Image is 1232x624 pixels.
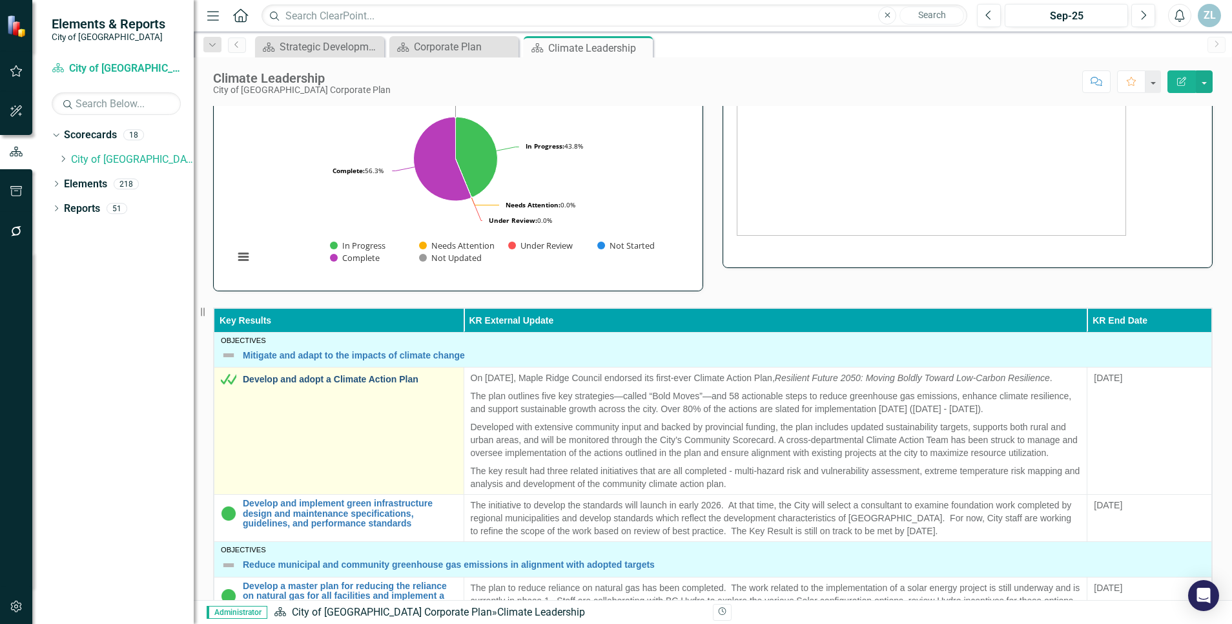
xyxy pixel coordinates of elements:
[330,240,385,251] button: Show In Progress
[1005,4,1128,27] button: Sep-25
[280,39,381,55] div: Strategic Development, Communications, & Public Engagement
[243,351,1205,360] a: Mitigate and adapt to the impacts of climate change
[71,152,194,167] a: City of [GEOGRAPHIC_DATA] Corporate Plan
[414,39,515,55] div: Corporate Plan
[899,6,964,25] button: Search
[1094,583,1122,593] span: [DATE]
[471,371,1081,387] p: On [DATE], Maple Ridge Council endorsed its first-ever Climate Action Plan, .
[292,606,492,618] a: City of [GEOGRAPHIC_DATA] Corporate Plan
[489,216,552,225] text: 0.0%
[6,15,29,37] img: ClearPoint Strategy
[221,588,236,604] img: In Progress
[214,333,1212,368] td: Double-Click to Edit Right Click for Context Menu
[221,557,236,573] img: Not Defined
[333,166,384,175] text: 56.3%
[497,606,585,618] div: Climate Leadership
[207,606,267,619] span: Administrator
[213,71,391,85] div: Climate Leadership
[471,462,1081,490] p: The key result had three related initiatives that are all completed - multi-hazard risk and vulne...
[471,418,1081,462] p: Developed with extensive community input and backed by provincial funding, the plan includes upda...
[1087,368,1212,495] td: Double-Click to Edit
[243,499,457,528] a: Develop and implement green infrastructure design and maintenance specifications, guidelines, and...
[64,128,117,143] a: Scorecards
[456,159,472,198] path: Not Started, 0.
[274,605,703,620] div: »
[243,560,1205,570] a: Reduce municipal and community greenhouse gas emissions in alignment with adopted targets
[330,252,380,264] button: Show Complete
[526,141,583,151] text: 43.8%
[214,368,464,495] td: Double-Click to Edit Right Click for Context Menu
[471,499,1081,537] p: The initiative to develop the standards will launch in early 2026. At that time, the City will se...
[1094,373,1122,383] span: [DATE]
[419,252,481,264] button: Show Not Updated
[221,348,236,363] img: Not Defined
[464,368,1087,495] td: Double-Click to Edit
[52,61,181,76] a: City of [GEOGRAPHIC_DATA] Corporate Plan
[489,216,537,225] tspan: Under Review:
[471,387,1081,418] p: The plan outlines five key strategies—called “Bold Moves”—and 58 actionable steps to reduce green...
[234,248,252,266] button: View chart menu, Chart
[1188,580,1219,611] div: Open Intercom Messenger
[107,203,127,214] div: 51
[227,83,689,277] div: Chart. Highcharts interactive chart.
[221,546,1205,554] div: Objectives
[1094,500,1122,510] span: [DATE]
[1198,4,1221,27] button: ZL
[506,200,575,209] text: 0.0%
[548,40,650,56] div: Climate Leadership
[431,252,482,264] text: Not Updated
[221,337,1205,344] div: Objectives
[414,117,471,201] path: Complete, 9.
[393,39,515,55] a: Corporate Plan
[52,32,165,42] small: City of [GEOGRAPHIC_DATA]
[52,16,165,32] span: Elements & Reports
[214,495,464,542] td: Double-Click to Edit Right Click for Context Menu
[221,506,236,521] img: In Progress
[526,141,564,151] tspan: In Progress:
[243,375,457,384] a: Develop and adopt a Climate Action Plan
[214,542,1212,577] td: Double-Click to Edit Right Click for Context Menu
[262,5,967,27] input: Search ClearPoint...
[64,202,100,216] a: Reports
[464,495,1087,542] td: Double-Click to Edit
[506,200,560,209] tspan: Needs Attention:
[597,240,654,251] button: Show Not Started
[123,130,144,141] div: 18
[64,177,107,192] a: Elements
[333,166,365,175] tspan: Complete:
[508,240,575,251] button: Show Under Review
[114,178,139,189] div: 218
[455,117,497,197] path: In Progress, 7.
[213,85,391,95] div: City of [GEOGRAPHIC_DATA] Corporate Plan
[1087,495,1212,542] td: Double-Click to Edit
[1009,8,1124,24] div: Sep-25
[227,83,684,277] svg: Interactive chart
[221,371,236,387] img: Met
[52,92,181,115] input: Search Below...
[419,240,494,251] button: Show Needs Attention
[431,240,495,251] text: Needs Attention
[243,581,457,611] a: Develop a master plan for reducing the reliance on natural gas for all facilities and implement a...
[258,39,381,55] a: Strategic Development, Communications, & Public Engagement
[775,373,1050,383] em: Resilient Future 2050: Moving Boldly Toward Low-Carbon Resilience
[918,10,946,20] span: Search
